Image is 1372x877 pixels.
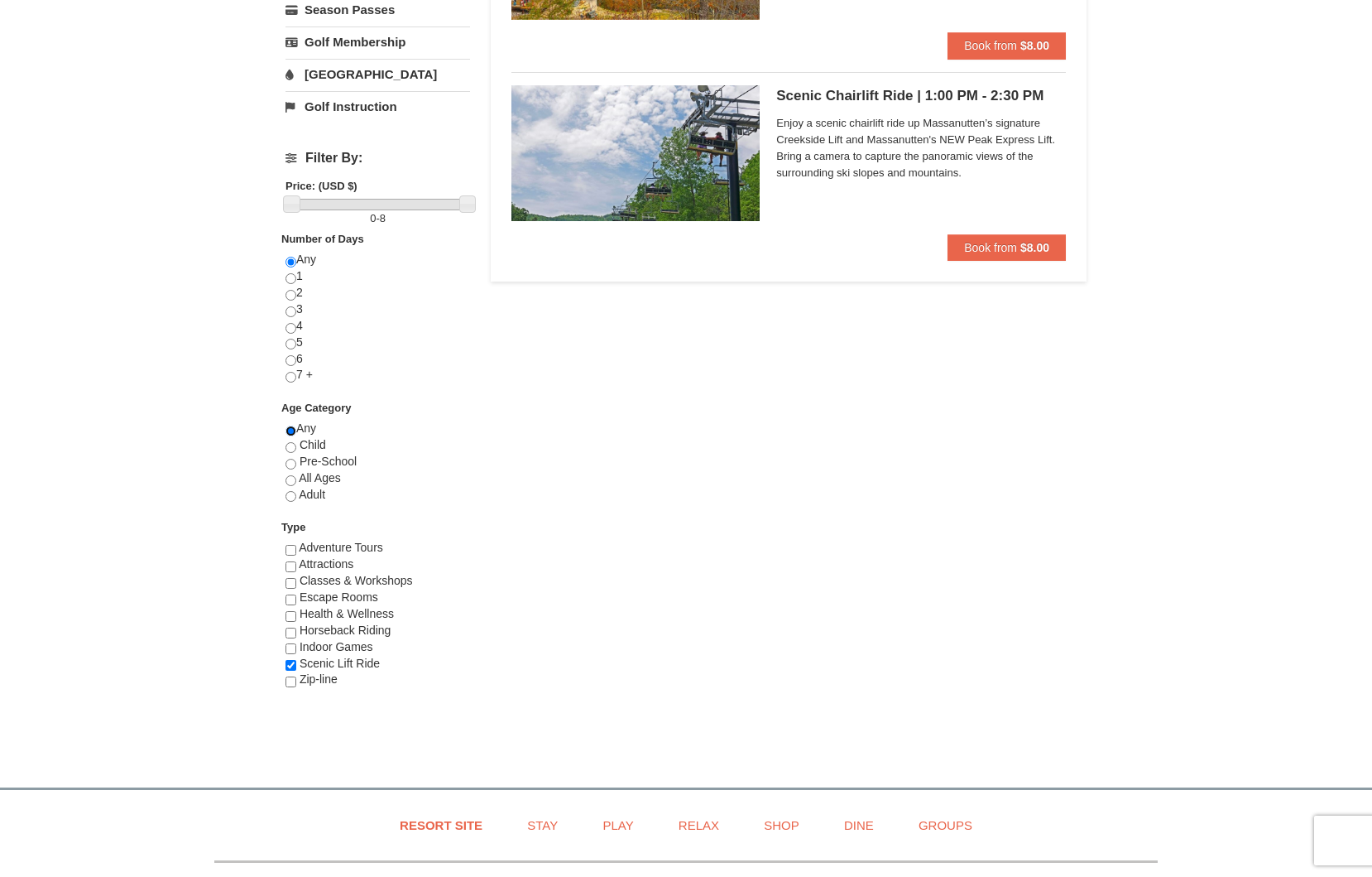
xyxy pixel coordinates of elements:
[285,151,470,166] h4: Filter By:
[947,234,1066,261] button: Book from $8.00
[300,624,391,637] span: Horseback Riding
[379,807,503,844] a: Resort Site
[300,672,338,686] span: Zip-line
[281,521,305,533] strong: Type
[898,807,993,844] a: Groups
[1020,39,1049,52] strong: $8.00
[964,39,1017,52] span: Book from
[285,27,470,57] a: Golf Membership
[299,557,353,571] span: Attractions
[299,471,341,484] span: All Ages
[743,807,820,844] a: Shop
[285,180,357,192] strong: Price: (USD $)
[776,115,1066,181] span: Enjoy a scenic chairlift ride up Massanutten’s signature Creekside Lift and Massanutten's NEW Pea...
[964,241,1017,254] span: Book from
[285,421,470,519] div: Any
[511,85,760,221] img: 24896431-9-664d1467.jpg
[582,807,654,844] a: Play
[299,488,325,501] span: Adult
[300,640,373,653] span: Indoor Games
[281,233,364,245] strong: Number of Days
[285,59,470,89] a: [GEOGRAPHIC_DATA]
[947,32,1066,59] button: Book from $8.00
[300,590,378,604] span: Escape Rooms
[300,657,380,670] span: Scenic Lift Ride
[506,807,578,844] a: Stay
[1020,241,1049,254] strong: $8.00
[285,252,470,400] div: Any 1 2 3 4 5 6 7 +
[823,807,895,844] a: Dine
[776,88,1066,104] h5: Scenic Chairlift Ride | 1:00 PM - 2:30 PM
[300,438,326,451] span: Child
[299,541,383,554] span: Adventure Tours
[300,574,413,587] span: Classes & Workshops
[658,807,740,844] a: Relax
[285,91,470,122] a: Golf Instruction
[285,210,470,227] label: -
[380,212,386,224] span: 8
[281,402,352,414] strong: Age Category
[370,212,376,224] span: 0
[300,607,394,620] span: Health & Wellness
[300,455,357,468] span: Pre-School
